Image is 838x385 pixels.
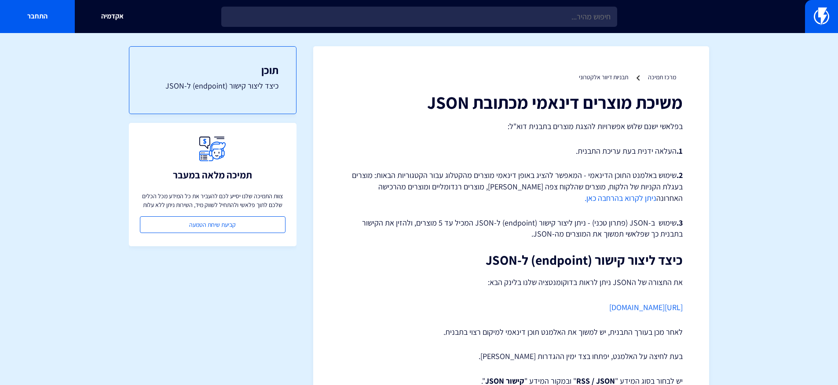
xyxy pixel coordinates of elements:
[147,64,278,76] h3: תוכן
[140,192,285,209] p: צוות התמיכה שלנו יסייע לכם להעביר את כל המידע מכל הכלים שלכם לתוך פלאשי ולהתחיל לשווק מיד, השירות...
[221,7,617,27] input: חיפוש מהיר...
[340,217,683,240] p: שימוש ב-JSON (פתרון טכני) - ניתן ליצור קישור (endpoint) ל-JSON המכיל עד 5 מוצרים, ולהזין את הקישו...
[340,326,683,338] p: לאחר מכן בעורך התבנית, יש למשוך את האלמנט תוכן דינאמי למיקום רצוי בתבנית.
[340,145,683,157] p: העלאה ידנית בעת עריכת התבנית.
[609,302,683,312] a: [URL][DOMAIN_NAME]
[340,121,683,132] p: בפלאשי ישנם שלוש אפשרויות להצגת מוצרים בתבנית דוא"ל:
[579,73,628,81] a: תבניות דיוור אלקטרוני
[340,170,683,204] p: שימוש באלמנט התוכן הדינאמי - המאפשר להציג באופן דינאמי מוצרים מהקטלוג עבור הקטגוריות הבאות: מוצרי...
[340,351,683,362] p: בעת לחיצה על האלמנט, יפתחו בצד ימין ההגדרות [PERSON_NAME].
[147,80,278,92] a: כיצד ליצור קישור (endpoint) ל-JSON
[140,216,285,233] a: קביעת שיחת הטמעה
[340,253,683,267] h2: כיצד ליצור קישור (endpoint) ל-JSON
[677,146,683,156] strong: 1.
[677,170,683,180] strong: 2.
[173,170,252,180] h3: תמיכה מלאה במעבר
[340,93,683,112] h1: משיכת מוצרים דינאמי מכתובת JSON
[340,276,683,289] p: את התצורה של הJSON ניתן לראות בדוקומנטציה שלנו בלינק הבא:
[677,218,683,228] strong: 3.
[585,193,656,203] a: ניתן לקרוא בהרחבה כאן.
[648,73,676,81] a: מרכז תמיכה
